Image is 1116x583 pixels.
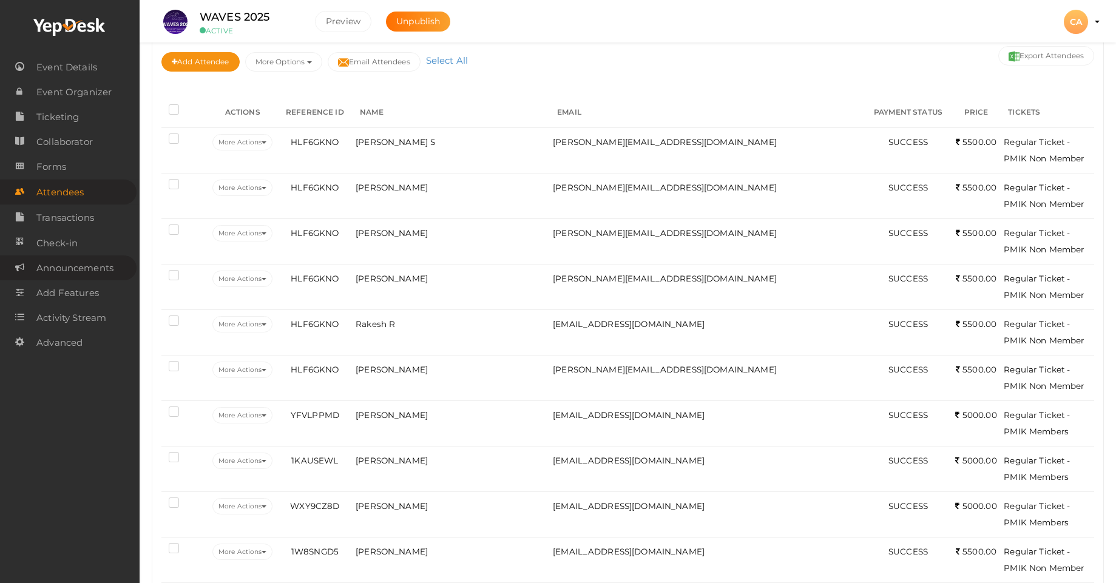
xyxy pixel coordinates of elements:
[553,365,777,374] span: [PERSON_NAME][EMAIL_ADDRESS][DOMAIN_NAME]
[212,134,272,150] button: More Actions
[956,319,996,329] span: 5500.00
[212,407,272,423] button: More Actions
[865,98,952,128] th: PAYMENT STATUS
[888,137,928,147] span: SUCCESS
[328,52,421,72] button: Email Attendees
[956,365,996,374] span: 5500.00
[1004,501,1070,527] span: Regular Ticket - PMIK Members
[36,281,99,305] span: Add Features
[208,98,277,128] th: ACTIONS
[212,180,272,196] button: More Actions
[888,183,928,192] span: SUCCESS
[1004,274,1084,300] span: Regular Ticket - PMIK Non Member
[245,52,322,72] button: More Options
[291,456,338,465] span: 1KAUSEWL
[291,228,339,238] span: HLF6GKNO
[553,228,777,238] span: [PERSON_NAME][EMAIL_ADDRESS][DOMAIN_NAME]
[888,319,928,329] span: SUCCESS
[291,274,339,283] span: HLF6GKNO
[952,98,1001,128] th: PRICE
[955,410,996,420] span: 5000.00
[553,547,705,556] span: [EMAIL_ADDRESS][DOMAIN_NAME]
[36,206,94,230] span: Transactions
[956,183,996,192] span: 5500.00
[291,547,339,556] span: 1W8SNGD5
[356,410,428,420] span: [PERSON_NAME]
[1004,547,1084,573] span: Regular Ticket - PMIK Non Member
[356,456,428,465] span: [PERSON_NAME]
[423,55,471,66] a: Select All
[396,16,440,27] span: Unpublish
[356,183,428,192] span: [PERSON_NAME]
[1064,10,1088,34] div: CA
[212,316,272,332] button: More Actions
[356,365,428,374] span: [PERSON_NAME]
[955,501,996,511] span: 5000.00
[888,501,928,511] span: SUCCESS
[1004,319,1084,345] span: Regular Ticket - PMIK Non Member
[291,183,339,192] span: HLF6GKNO
[956,228,996,238] span: 5500.00
[386,12,450,32] button: Unpublish
[955,456,996,465] span: 5000.00
[356,501,428,511] span: [PERSON_NAME]
[1004,365,1084,391] span: Regular Ticket - PMIK Non Member
[212,225,272,241] button: More Actions
[550,98,865,128] th: EMAIL
[212,544,272,560] button: More Actions
[956,547,996,556] span: 5500.00
[356,137,435,147] span: [PERSON_NAME] S
[1060,9,1092,35] button: CA
[553,274,777,283] span: [PERSON_NAME][EMAIL_ADDRESS][DOMAIN_NAME]
[1001,98,1094,128] th: TICKETS
[356,274,428,283] span: [PERSON_NAME]
[553,501,705,511] span: [EMAIL_ADDRESS][DOMAIN_NAME]
[956,137,996,147] span: 5500.00
[291,410,339,420] span: YFVLPPMD
[553,410,705,420] span: [EMAIL_ADDRESS][DOMAIN_NAME]
[291,365,339,374] span: HLF6GKNO
[212,271,272,287] button: More Actions
[338,57,349,68] img: mail-filled.svg
[353,98,550,128] th: NAME
[1004,137,1084,163] span: Regular Ticket - PMIK Non Member
[1004,410,1070,436] span: Regular Ticket - PMIK Members
[36,55,97,79] span: Event Details
[290,501,339,511] span: WXY9CZ8D
[553,183,777,192] span: [PERSON_NAME][EMAIL_ADDRESS][DOMAIN_NAME]
[291,137,339,147] span: HLF6GKNO
[888,365,928,374] span: SUCCESS
[553,319,705,329] span: [EMAIL_ADDRESS][DOMAIN_NAME]
[36,155,66,179] span: Forms
[888,274,928,283] span: SUCCESS
[315,11,371,32] button: Preview
[161,52,240,72] button: Add Attendee
[1004,456,1070,482] span: Regular Ticket - PMIK Members
[163,10,188,34] img: S4WQAGVX_small.jpeg
[888,228,928,238] span: SUCCESS
[356,319,395,329] span: Rakesh R
[36,180,84,204] span: Attendees
[1004,183,1084,209] span: Regular Ticket - PMIK Non Member
[212,453,272,469] button: More Actions
[1009,51,1020,62] img: excel.svg
[553,456,705,465] span: [EMAIL_ADDRESS][DOMAIN_NAME]
[212,362,272,378] button: More Actions
[36,80,112,104] span: Event Organizer
[36,130,93,154] span: Collaborator
[200,8,269,26] label: WAVES 2025
[291,319,339,329] span: HLF6GKNO
[356,547,428,556] span: [PERSON_NAME]
[553,137,777,147] span: [PERSON_NAME][EMAIL_ADDRESS][DOMAIN_NAME]
[36,256,113,280] span: Announcements
[36,231,78,255] span: Check-in
[286,107,344,116] span: REFERENCE ID
[212,498,272,514] button: More Actions
[356,228,428,238] span: [PERSON_NAME]
[888,410,928,420] span: SUCCESS
[888,456,928,465] span: SUCCESS
[956,274,996,283] span: 5500.00
[200,26,297,35] small: ACTIVE
[36,331,83,355] span: Advanced
[998,46,1094,66] button: Export Attendees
